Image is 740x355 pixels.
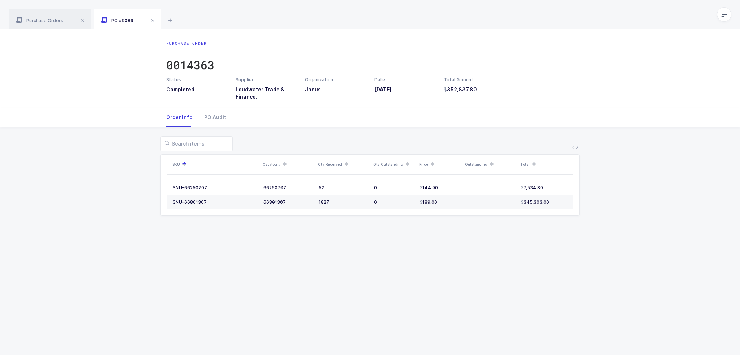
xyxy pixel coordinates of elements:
div: 0 [374,185,414,191]
div: Organization [305,77,366,83]
div: 0 [374,199,414,205]
span: 345,303.00 [521,199,549,205]
h3: Janus [305,86,366,93]
div: 52 [319,185,368,191]
div: SNU-66801307 [173,199,207,205]
span: PO #9089 [101,18,133,23]
div: SNU-66250707 [173,185,207,191]
div: Purchase Order [166,40,214,46]
div: Status [166,77,227,83]
h3: [DATE] [374,86,435,93]
div: PO Audit [198,108,226,127]
div: Price [419,158,461,170]
span: 189.00 [420,199,437,205]
div: Order Info [166,108,198,127]
div: Total [520,158,571,170]
div: Qty Outstanding [373,158,415,170]
span: 352,837.80 [444,86,477,93]
div: Date [374,77,435,83]
span: 7,534.80 [521,185,543,191]
div: 1827 [319,199,368,205]
div: Catalog # [263,158,314,170]
div: Qty Received [318,158,369,170]
span: Purchase Orders [16,18,63,23]
div: 66801307 [263,199,313,205]
h3: Completed [166,86,227,93]
div: Supplier [236,77,296,83]
input: Search items [160,136,233,151]
div: SKU [172,158,258,170]
span: 144.90 [420,185,438,191]
div: 66250707 [263,185,313,191]
div: Outstanding [465,158,516,170]
h3: Loudwater Trade & Finance. [236,86,296,100]
div: Total Amount [444,77,504,83]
